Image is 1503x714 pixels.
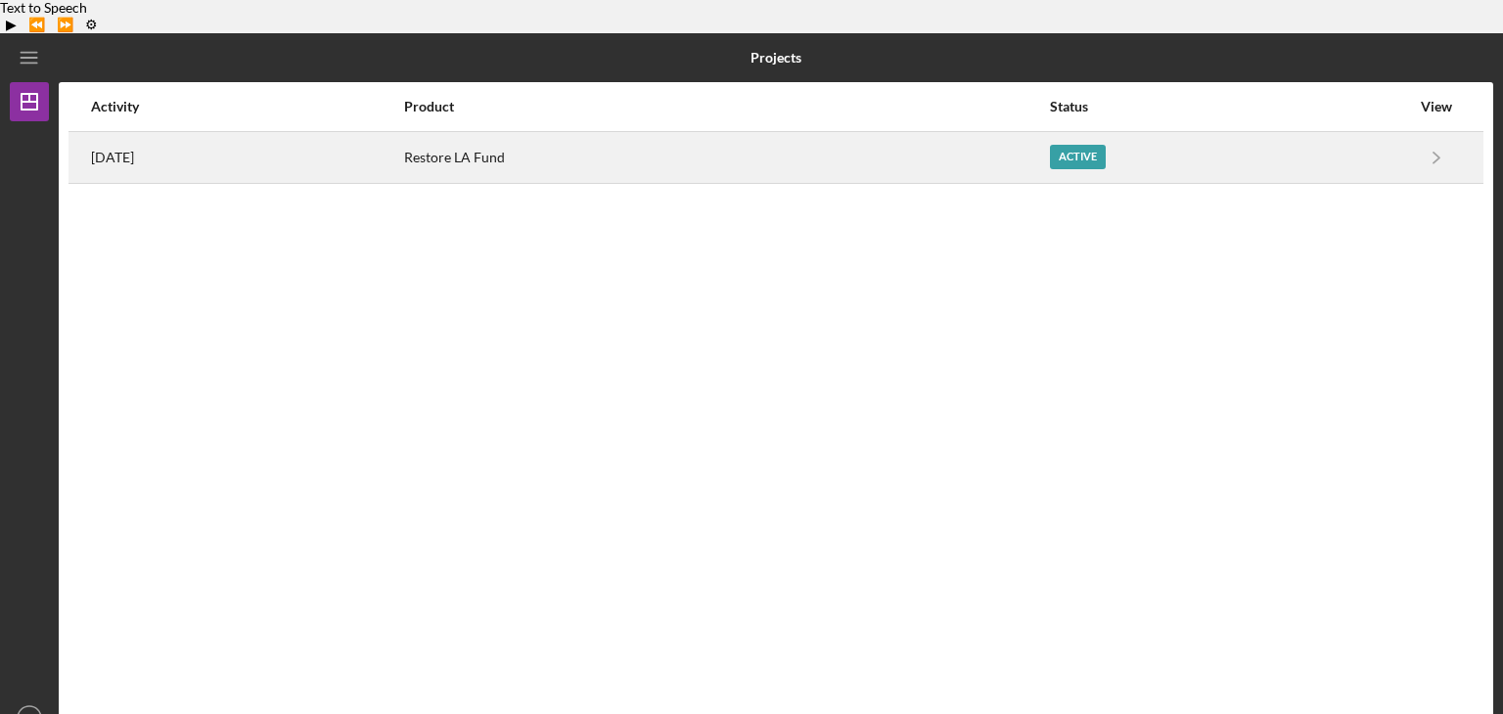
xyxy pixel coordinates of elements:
b: Projects [751,50,801,66]
div: Active [1050,145,1106,169]
div: View [1412,99,1461,114]
div: Status [1050,99,1410,114]
button: Forward [51,16,79,33]
time: 2025-09-05 18:50 [91,150,134,165]
button: Settings [79,16,104,33]
div: Restore LA Fund [404,133,1047,182]
div: Product [404,99,1047,114]
button: Previous [23,16,51,33]
div: Activity [91,99,402,114]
